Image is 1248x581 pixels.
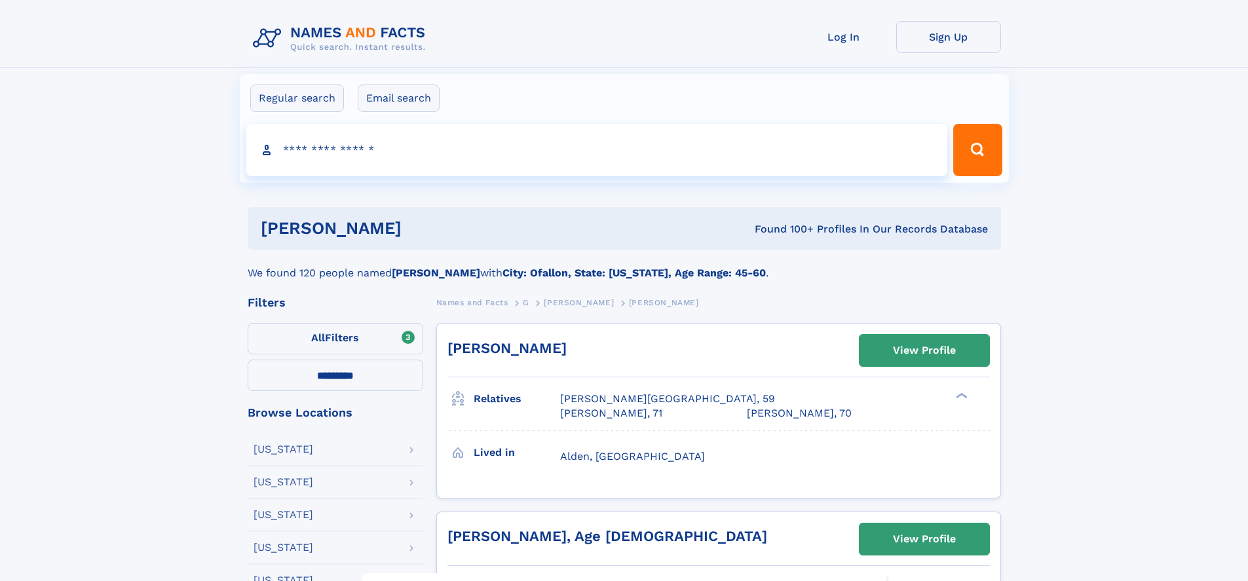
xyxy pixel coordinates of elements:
b: [PERSON_NAME] [392,267,480,279]
a: [PERSON_NAME], 71 [560,406,662,421]
a: Sign Up [896,21,1001,53]
div: Found 100+ Profiles In Our Records Database [578,222,988,236]
span: [PERSON_NAME] [544,298,614,307]
h3: Relatives [474,388,560,410]
div: [US_STATE] [254,477,313,487]
div: [US_STATE] [254,542,313,553]
div: ❯ [953,392,968,400]
span: G [523,298,529,307]
input: search input [246,124,948,176]
label: Email search [358,84,440,112]
a: [PERSON_NAME][GEOGRAPHIC_DATA], 59 [560,392,775,406]
div: [US_STATE] [254,444,313,455]
b: City: Ofallon, State: [US_STATE], Age Range: 45-60 [502,267,766,279]
div: We found 120 people named with . [248,250,1001,281]
div: View Profile [893,524,956,554]
span: Alden, [GEOGRAPHIC_DATA] [560,450,705,462]
a: [PERSON_NAME], Age [DEMOGRAPHIC_DATA] [447,528,767,544]
img: Logo Names and Facts [248,21,436,56]
label: Regular search [250,84,344,112]
div: [US_STATE] [254,510,313,520]
div: Filters [248,297,423,309]
button: Search Button [953,124,1002,176]
a: G [523,294,529,310]
span: All [311,331,325,344]
span: [PERSON_NAME] [629,298,699,307]
a: Names and Facts [436,294,508,310]
a: View Profile [860,335,989,366]
label: Filters [248,323,423,354]
div: View Profile [893,335,956,365]
a: [PERSON_NAME] [447,340,567,356]
div: Browse Locations [248,407,423,419]
a: [PERSON_NAME] [544,294,614,310]
h1: [PERSON_NAME] [261,220,578,236]
a: View Profile [860,523,989,555]
a: Log In [791,21,896,53]
h3: Lived in [474,441,560,464]
a: [PERSON_NAME], 70 [747,406,852,421]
